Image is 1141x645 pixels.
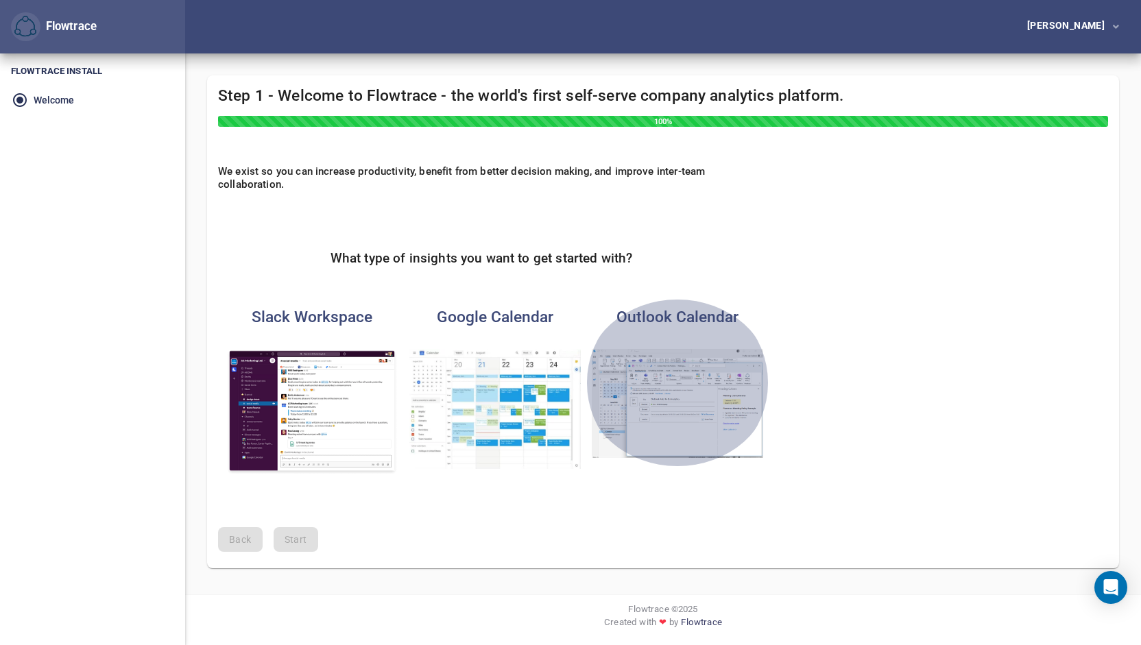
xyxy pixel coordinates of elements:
div: Flowtrace [40,19,97,35]
img: Flowtrace [14,16,36,38]
h4: Outlook Calendar [592,308,763,326]
span: ❤ [656,616,669,629]
div: [PERSON_NAME] [1027,21,1110,30]
button: [PERSON_NAME] [1005,14,1130,40]
span: by [669,616,678,634]
h5: What type of insights you want to get started with? [331,251,633,267]
button: Outlook CalendarOutlook Calendar analytics [584,300,771,467]
div: Created with [196,616,1130,634]
div: 100% [218,116,1108,127]
img: Outlook Calendar analytics [592,349,763,459]
h6: We exist so you can increase productivity, benefit from better decision making, and improve inter... [218,165,745,190]
img: Slack Workspace analytics [226,349,398,475]
a: Flowtrace [681,616,721,634]
h4: Slack Workspace [226,308,398,326]
h4: Step 1 - Welcome to Flowtrace - the world's first self-serve company analytics platform. [218,86,1108,127]
div: Open Intercom Messenger [1094,571,1127,604]
div: Flowtrace [11,12,97,42]
img: Google Calendar analytics [409,349,581,469]
button: Slack WorkspaceSlack Workspace analytics [218,300,406,483]
button: Google CalendarGoogle Calendar analytics [401,300,589,477]
button: Flowtrace [11,12,40,42]
span: Flowtrace © 2025 [628,603,697,616]
h4: Google Calendar [409,308,581,326]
